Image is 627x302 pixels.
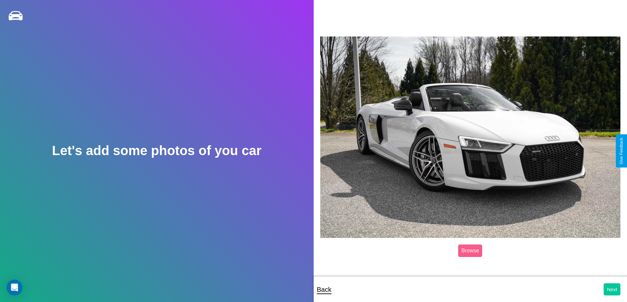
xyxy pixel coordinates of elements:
[619,138,624,164] div: Give Feedback
[604,283,620,295] button: Next
[7,280,22,295] div: Open Intercom Messenger
[52,143,261,158] h2: Let's add some photos of you car
[458,244,482,257] label: Browse
[320,36,621,238] img: posted
[317,284,331,295] p: Back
